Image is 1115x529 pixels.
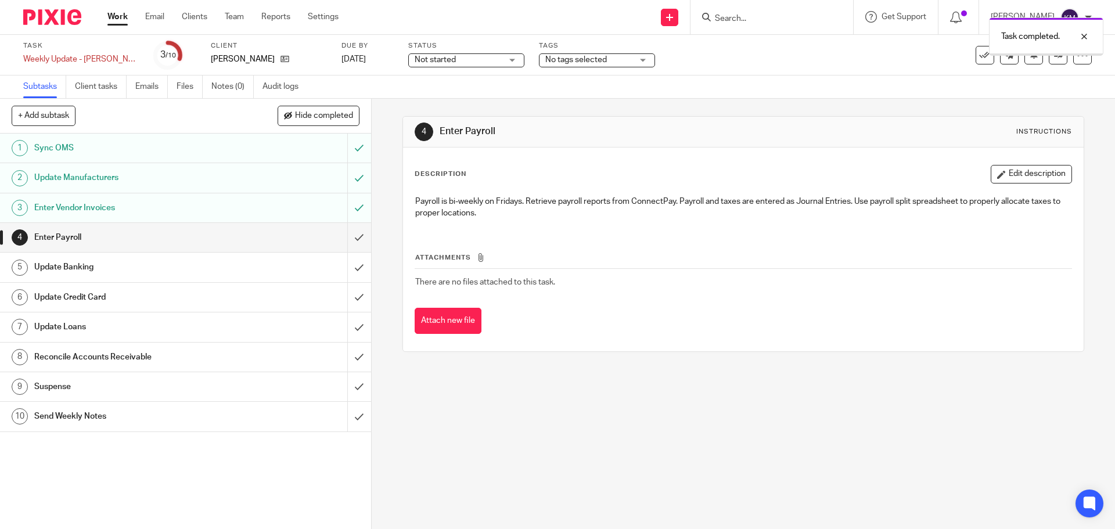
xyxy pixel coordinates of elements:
h1: Sync OMS [34,139,235,157]
h1: Enter Vendor Invoices [34,199,235,217]
h1: Enter Payroll [34,229,235,246]
div: 2 [12,170,28,186]
h1: Suspense [34,378,235,395]
a: Email [145,11,164,23]
button: + Add subtask [12,106,75,125]
div: 1 [12,140,28,156]
div: 9 [12,379,28,395]
label: Client [211,41,327,51]
a: Work [107,11,128,23]
small: /10 [166,52,176,59]
p: Description [415,170,466,179]
h1: Update Loans [34,318,235,336]
img: svg%3E [1060,8,1079,27]
div: Weekly Update - [PERSON_NAME] 2 [23,53,139,65]
a: Settings [308,11,339,23]
div: 3 [160,48,176,62]
label: Tags [539,41,655,51]
div: 10 [12,408,28,424]
a: Files [177,75,203,98]
div: 4 [12,229,28,246]
div: 6 [12,289,28,305]
h1: Update Credit Card [34,289,235,306]
div: 5 [12,260,28,276]
a: Client tasks [75,75,127,98]
div: 8 [12,349,28,365]
button: Attach new file [415,308,481,334]
div: Weekly Update - Fligor 2 [23,53,139,65]
span: [DATE] [341,55,366,63]
a: Subtasks [23,75,66,98]
a: Notes (0) [211,75,254,98]
span: Attachments [415,254,471,261]
div: Instructions [1016,127,1072,136]
h1: Reconcile Accounts Receivable [34,348,235,366]
h1: Update Banking [34,258,235,276]
h1: Send Weekly Notes [34,408,235,425]
p: Task completed. [1001,31,1060,42]
button: Edit description [991,165,1072,183]
a: Audit logs [262,75,307,98]
h1: Update Manufacturers [34,169,235,186]
div: 4 [415,123,433,141]
div: 3 [12,200,28,216]
span: No tags selected [545,56,607,64]
p: Payroll is bi-weekly on Fridays. Retrieve payroll reports from ConnectPay. Payroll and taxes are ... [415,196,1071,219]
a: Emails [135,75,168,98]
span: There are no files attached to this task. [415,278,555,286]
div: 7 [12,319,28,335]
span: Not started [415,56,456,64]
label: Due by [341,41,394,51]
a: Clients [182,11,207,23]
label: Task [23,41,139,51]
p: [PERSON_NAME] [211,53,275,65]
button: Hide completed [278,106,359,125]
a: Reports [261,11,290,23]
a: Team [225,11,244,23]
img: Pixie [23,9,81,25]
h1: Enter Payroll [440,125,768,138]
span: Hide completed [295,111,353,121]
label: Status [408,41,524,51]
